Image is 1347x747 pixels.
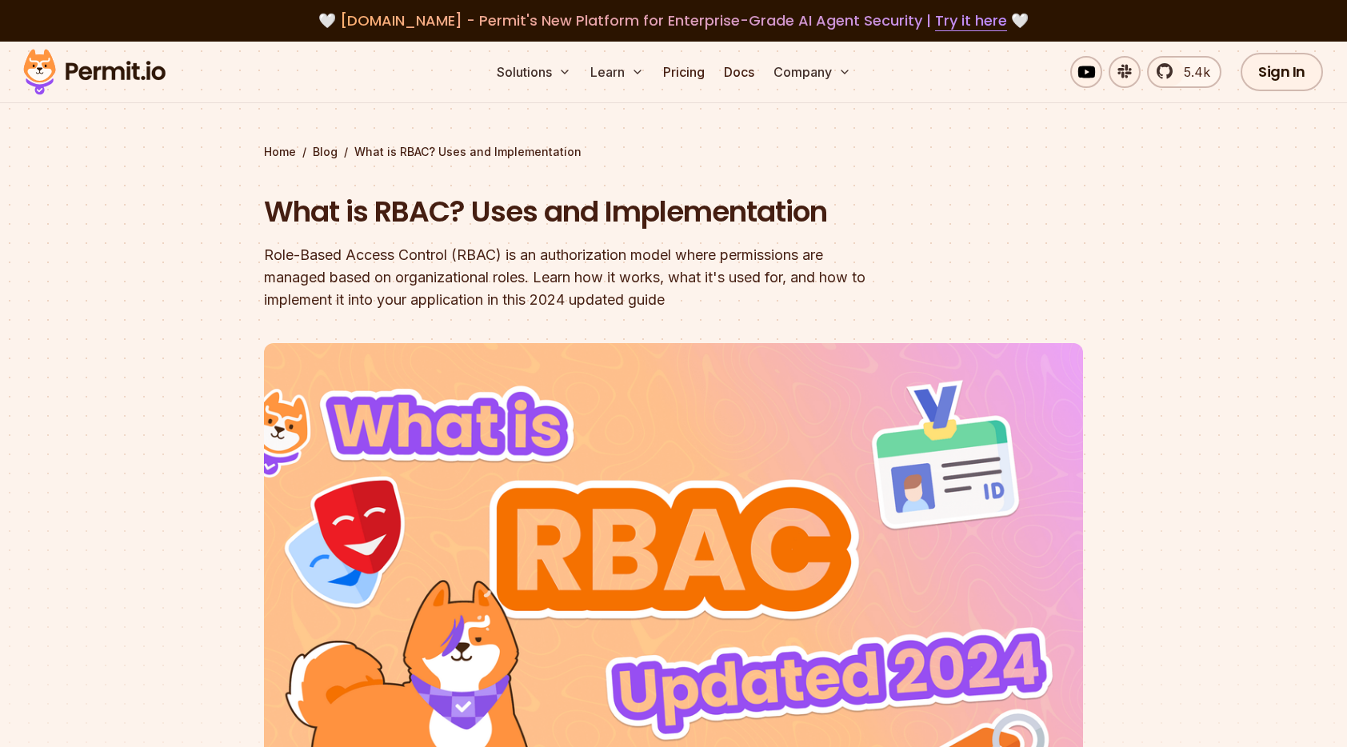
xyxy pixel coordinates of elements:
[1147,56,1221,88] a: 5.4k
[38,10,1309,32] div: 🤍 🤍
[1241,53,1323,91] a: Sign In
[264,244,878,311] div: Role-Based Access Control (RBAC) is an authorization model where permissions are managed based on...
[584,56,650,88] button: Learn
[264,144,1083,160] div: / /
[1174,62,1210,82] span: 5.4k
[767,56,857,88] button: Company
[264,144,296,160] a: Home
[340,10,1007,30] span: [DOMAIN_NAME] - Permit's New Platform for Enterprise-Grade AI Agent Security |
[264,192,878,232] h1: What is RBAC? Uses and Implementation
[313,144,338,160] a: Blog
[717,56,761,88] a: Docs
[16,45,173,99] img: Permit logo
[490,56,578,88] button: Solutions
[657,56,711,88] a: Pricing
[935,10,1007,31] a: Try it here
